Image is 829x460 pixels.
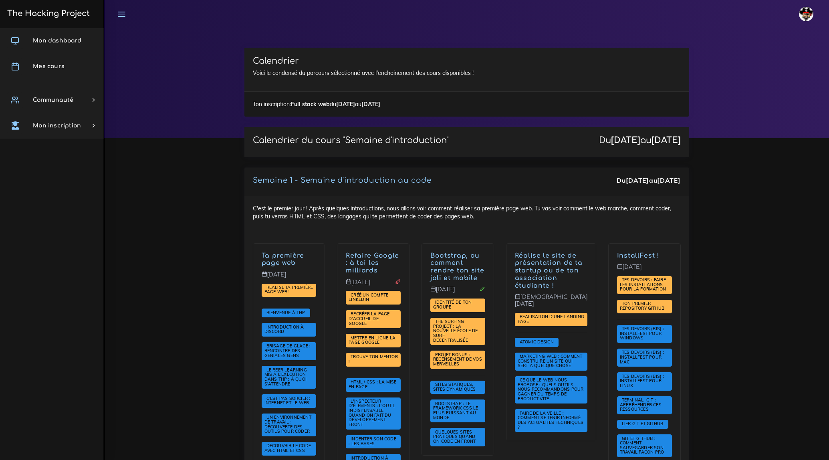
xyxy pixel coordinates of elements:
[291,101,330,108] strong: Full stack web
[617,252,660,259] a: InstallFest !
[346,279,401,292] p: [DATE]
[346,252,401,274] p: C'est l'heure de ton premier véritable projet ! Tu vas recréer la très célèbre page d'accueil de ...
[349,436,396,447] a: Indenter son code : les bases
[620,277,668,292] a: Tes devoirs : faire les installations pour la formation
[262,442,317,456] span: HTML et CSS permettent de réaliser une page web. Nous allons te montrer les bases qui te permettr...
[515,294,587,313] p: [DEMOGRAPHIC_DATA][DATE]
[620,326,664,341] a: Tes devoirs (bis) : Installfest pour Windows
[430,252,485,282] p: Après avoir vu comment faire ses première pages, nous allons te montrer Bootstrap, un puissant fr...
[515,313,587,327] span: Le projet de toute une semaine ! Tu vas réaliser la page de présentation d'une organisation de to...
[349,354,398,365] a: Trouve ton mentor !
[518,377,584,401] a: Ce que le web nous propose : quels outils nous recommandons pour gagner du temps de productivité
[346,252,399,274] a: Refaire Google : à toi les milliards
[599,135,681,145] div: Du au
[346,353,401,367] span: Nous allons te demander de trouver la personne qui va t'aider à faire la formation dans les meill...
[262,414,317,436] span: Comment faire pour coder son premier programme ? Nous allons te montrer les outils pour pouvoir f...
[433,352,482,367] span: PROJET BONUS : recensement de vos merveilles
[264,367,307,387] a: Le Peer learning mis à l'exécution dans THP : à quoi s'attendre
[264,324,304,335] span: Introduction à Discord
[349,354,398,364] span: Trouve ton mentor !
[346,334,401,347] span: Utilise tout ce que tu as vu jusqu'à présent pour faire profiter à la terre entière de ton super ...
[433,381,478,392] span: Sites statiques, sites dynamiques
[518,339,556,345] span: Atomic Design
[346,378,401,392] span: Maintenant que tu sais faire des pages basiques, nous allons te montrer comment faire de la mise ...
[264,443,311,454] a: Découvrir le code avec HTML et CSS
[430,399,485,422] span: Tu vas voir comment faire marcher Bootstrap, le framework CSS le plus populaire au monde qui te p...
[264,415,312,434] a: Un environnement de travail : découverte des outils pour coder
[264,367,307,387] span: Le Peer learning mis à l'exécution dans THP : à quoi s'attendre
[346,310,401,328] span: L'intitulé du projet est simple, mais le projet sera plus dur qu'il n'y parait.
[617,300,672,313] span: Pour ce projet, nous allons te proposer d'utiliser ton nouveau terminal afin de faire marcher Git...
[430,252,484,282] a: Bootstrap, ou comment rendre ton site joli et mobile
[264,325,304,335] a: Introduction à Discord
[518,354,583,369] a: Marketing web : comment construire un site qui sert à quelque chose
[433,429,478,444] span: Quelques sites pratiques quand on code en front
[430,351,485,369] span: Ce projet vise à souder la communauté en faisant profiter au plus grand nombre de vos projets.
[262,252,317,267] p: C'est le premier jour ! Après quelques introductions, nous allons voir comment réaliser sa premiè...
[430,318,485,345] span: Tu vas devoir refaire la page d'accueil de The Surfing Project, une école de code décentralisée. ...
[33,97,73,103] span: Communauté
[617,372,672,390] span: Il est temps de faire toutes les installations nécéssaire au bon déroulement de ta formation chez...
[430,286,485,299] p: [DATE]
[652,135,681,145] strong: [DATE]
[480,286,485,292] i: Corrections cette journée là
[518,314,584,324] span: Réalisation d'une landing page
[349,436,396,446] span: Indenter son code : les bases
[620,301,667,311] a: Ton premier repository GitHub
[253,176,432,184] a: Semaine 1 - Semaine d'introduction au code
[262,342,317,360] span: THP est avant tout un aventure humaine avec des rencontres. Avant de commencer nous allons te dem...
[244,91,689,117] div: Ton inscription: du au
[262,366,317,389] span: Nous verrons comment survivre avec notre pédagogie révolutionnaire
[349,293,388,303] a: Créé un compte LinkedIn
[264,310,307,315] span: Bienvenue à THP
[617,276,672,294] span: Nous allons te donner des devoirs pour le weekend : faire en sorte que ton ordinateur soit prêt p...
[617,396,672,414] span: Nous allons t'expliquer comment appréhender ces puissants outils.
[620,436,666,455] span: Git et GitHub : comment sauvegarder son travail façon pro
[346,397,401,430] span: Tu en as peut être déjà entendu parler : l'inspecteur d'éléments permet d'analyser chaque recoin ...
[33,123,81,129] span: Mon inscription
[515,376,587,404] span: La première fois que j'ai découvert Zapier, ma vie a changé. Dans cette ressource, nous allons te...
[617,325,672,343] span: Nous allons te montrer comment mettre en place WSL 2 sur ton ordinateur Windows 10. Ne le fait pa...
[518,411,583,430] a: Faire de la veille : comment se tenir informé des actualités techniques ?
[617,434,672,457] span: Git est un outil de sauvegarde de dossier indispensable dans l'univers du dev. GitHub permet de m...
[262,284,317,297] span: Dans ce projet, nous te demanderons de coder ta première page web. Ce sera l'occasion d'appliquer...
[799,7,813,21] img: avatar
[430,299,485,312] span: Nous allons te demander d'imaginer l'univers autour de ton groupe de travail.
[253,135,449,145] p: Calendrier du cours "Semaine d'introduction"
[515,252,587,290] p: Et voilà ! Nous te donnerons les astuces marketing pour bien savoir vendre un concept ou une idée...
[617,264,672,276] p: [DATE]
[264,284,313,295] span: Réalise ta première page web !
[349,311,389,326] a: Recréer la page d'accueil de Google
[433,300,472,310] a: Identité de ton groupe
[346,291,401,305] span: Dans ce projet, tu vas mettre en place un compte LinkedIn et le préparer pour ta future vie.
[518,314,584,325] a: Réalisation d'une landing page
[262,394,317,408] span: Nous allons voir ensemble comment internet marche, et comment fonctionne une page web quand tu cl...
[349,379,396,389] span: HTML / CSS : la mise en page
[620,397,662,412] span: Terminal, Git : appréhender ces ressources
[515,252,583,289] a: Réalise le site de présentation de ta startup ou de ton association étudiante !
[518,377,584,401] span: Ce que le web nous propose : quels outils nous recommandons pour gagner du temps de productivité
[349,399,395,428] a: L'inspecteur d'éléments : l'outil indispensable quand on fait du développement front
[617,176,680,185] div: Du au
[262,271,317,284] p: [DATE]
[349,335,395,345] span: Mettre en ligne la page Google
[264,414,312,434] span: Un environnement de travail : découverte des outils pour coder
[611,135,640,145] strong: [DATE]
[33,63,65,69] span: Mes cours
[617,420,668,429] span: Faire un lien sécurisé de Git et Github avec la création et l&#39;utilisation d&#39;une clé SSH. ...
[620,397,662,412] a: Terminal, Git : appréhender ces ressources
[349,335,395,346] a: Mettre en ligne la page Google
[518,410,583,430] span: Faire de la veille : comment se tenir informé des actualités techniques ?
[617,349,672,367] span: Il est temps de faire toutes les installations nécéssaire au bon déroulement de ta formation chez...
[433,401,478,420] span: Bootstrap : le framework CSS le plus puissant au monde
[433,430,478,444] a: Quelques sites pratiques quand on code en front
[264,343,311,358] span: Brisage de glace : rencontre des géniales gens
[262,309,310,317] span: Salut à toi et bienvenue à The Hacking Project. Que tu sois avec nous pour 3 semaines, 12 semaine...
[433,299,472,310] span: Identité de ton groupe
[657,176,680,184] strong: [DATE]
[620,421,666,426] span: Lier Git et Github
